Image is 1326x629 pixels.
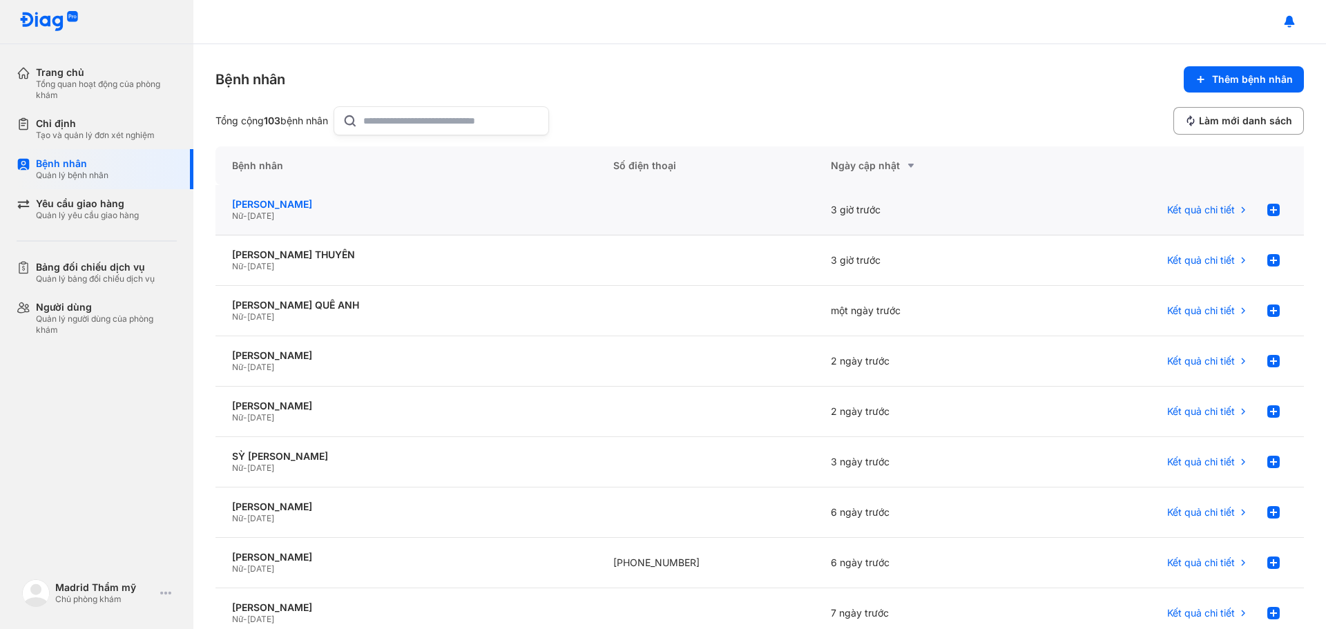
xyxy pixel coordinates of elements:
div: Madrid Thẩm mỹ [55,581,155,594]
span: [DATE] [247,563,274,574]
span: Kết quả chi tiết [1167,506,1235,519]
div: Tổng cộng bệnh nhân [215,115,328,127]
span: Kết quả chi tiết [1167,304,1235,317]
div: Chỉ định [36,117,155,130]
div: 3 giờ trước [814,235,1032,286]
div: Bệnh nhân [215,70,285,89]
span: Nữ [232,211,243,221]
span: - [243,614,247,624]
span: Nữ [232,261,243,271]
span: Kết quả chi tiết [1167,254,1235,267]
span: Kết quả chi tiết [1167,405,1235,418]
span: Kết quả chi tiết [1167,355,1235,367]
span: Nữ [232,563,243,574]
div: [PERSON_NAME] [232,601,580,614]
div: 2 ngày trước [814,387,1032,437]
img: logo [22,579,50,607]
div: Người dùng [36,301,177,313]
div: [PERSON_NAME] [232,198,580,211]
div: [PERSON_NAME] QUẾ ANH [232,299,580,311]
span: - [243,412,247,423]
div: 3 giờ trước [814,185,1032,235]
img: logo [19,11,79,32]
button: Thêm bệnh nhân [1184,66,1304,93]
span: - [243,211,247,221]
div: Tổng quan hoạt động của phòng khám [36,79,177,101]
span: - [243,463,247,473]
span: [DATE] [247,362,274,372]
div: [PERSON_NAME] [232,501,580,513]
div: Quản lý bảng đối chiếu dịch vụ [36,273,155,284]
span: Nữ [232,463,243,473]
span: Kết quả chi tiết [1167,607,1235,619]
span: [DATE] [247,261,274,271]
div: Chủ phòng khám [55,594,155,605]
span: - [243,362,247,372]
div: 6 ngày trước [814,487,1032,538]
div: Yêu cầu giao hàng [36,197,139,210]
div: [PERSON_NAME] [232,349,580,362]
div: Bệnh nhân [36,157,108,170]
div: [PERSON_NAME] [232,551,580,563]
span: Thêm bệnh nhân [1212,73,1293,86]
span: [DATE] [247,412,274,423]
span: [DATE] [247,463,274,473]
div: một ngày trước [814,286,1032,336]
div: Bệnh nhân [215,146,597,185]
div: Bảng đối chiếu dịch vụ [36,261,155,273]
span: Nữ [232,614,243,624]
div: 2 ngày trước [814,336,1032,387]
div: 6 ngày trước [814,538,1032,588]
span: Làm mới danh sách [1199,115,1292,127]
div: Quản lý bệnh nhân [36,170,108,181]
div: Số điện thoại [597,146,814,185]
div: Quản lý người dùng của phòng khám [36,313,177,336]
span: Nữ [232,412,243,423]
span: - [243,563,247,574]
div: [PHONE_NUMBER] [597,538,814,588]
div: Ngày cập nhật [831,157,1015,174]
div: [PERSON_NAME] THUYỀN [232,249,580,261]
div: SỲ [PERSON_NAME] [232,450,580,463]
div: Tạo và quản lý đơn xét nghiệm [36,130,155,141]
span: Kết quả chi tiết [1167,456,1235,468]
div: Quản lý yêu cầu giao hàng [36,210,139,221]
span: [DATE] [247,211,274,221]
span: - [243,513,247,523]
div: 3 ngày trước [814,437,1032,487]
span: [DATE] [247,311,274,322]
span: Kết quả chi tiết [1167,557,1235,569]
span: 103 [264,115,280,126]
span: Nữ [232,513,243,523]
div: Trang chủ [36,66,177,79]
span: Nữ [232,362,243,372]
span: [DATE] [247,513,274,523]
span: - [243,261,247,271]
span: - [243,311,247,322]
span: Nữ [232,311,243,322]
button: Làm mới danh sách [1173,107,1304,135]
span: [DATE] [247,614,274,624]
div: [PERSON_NAME] [232,400,580,412]
span: Kết quả chi tiết [1167,204,1235,216]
